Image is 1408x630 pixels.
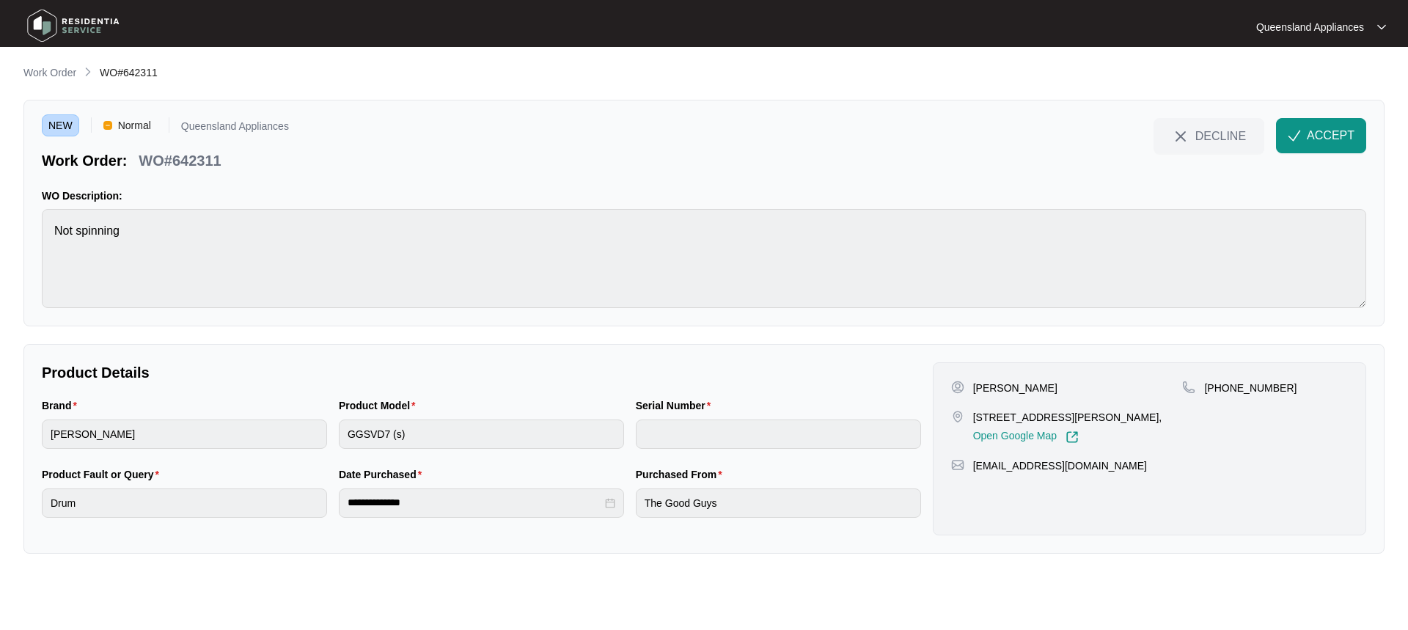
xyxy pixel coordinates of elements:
[139,150,221,171] p: WO#642311
[951,410,964,423] img: map-pin
[21,65,79,81] a: Work Order
[1307,127,1354,144] span: ACCEPT
[1377,23,1386,31] img: dropdown arrow
[951,458,964,472] img: map-pin
[42,467,165,482] label: Product Fault or Query
[42,209,1366,308] textarea: Not spinning
[42,114,79,136] span: NEW
[973,431,1079,444] a: Open Google Map
[1154,118,1264,153] button: close-IconDECLINE
[951,381,964,394] img: user-pin
[339,398,422,413] label: Product Model
[23,65,76,80] p: Work Order
[181,121,289,136] p: Queensland Appliances
[42,488,327,518] input: Product Fault or Query
[339,467,428,482] label: Date Purchased
[1288,129,1301,142] img: check-Icon
[636,398,716,413] label: Serial Number
[348,495,602,510] input: Date Purchased
[42,362,921,383] p: Product Details
[1066,431,1079,444] img: Link-External
[1172,128,1189,145] img: close-Icon
[82,66,94,78] img: chevron-right
[103,121,112,130] img: Vercel Logo
[100,67,158,78] span: WO#642311
[22,4,125,48] img: residentia service logo
[1204,381,1297,395] p: [PHONE_NUMBER]
[42,150,127,171] p: Work Order:
[1276,118,1366,153] button: check-IconACCEPT
[42,188,1366,203] p: WO Description:
[1256,20,1364,34] p: Queensland Appliances
[636,488,921,518] input: Purchased From
[636,420,921,449] input: Serial Number
[42,420,327,449] input: Brand
[42,398,83,413] label: Brand
[973,381,1057,395] p: [PERSON_NAME]
[1195,128,1246,144] span: DECLINE
[1182,381,1195,394] img: map-pin
[112,114,157,136] span: Normal
[973,410,1162,425] p: [STREET_ADDRESS][PERSON_NAME],
[636,467,728,482] label: Purchased From
[973,458,1147,473] p: [EMAIL_ADDRESS][DOMAIN_NAME]
[339,420,624,449] input: Product Model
